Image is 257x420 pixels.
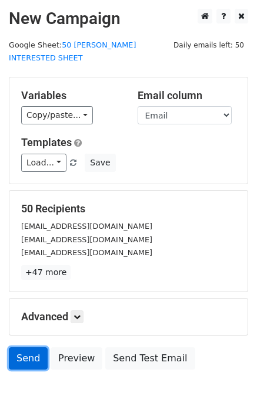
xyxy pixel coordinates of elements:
small: [EMAIL_ADDRESS][DOMAIN_NAME] [21,248,152,257]
small: [EMAIL_ADDRESS][DOMAIN_NAME] [21,235,152,244]
a: +47 more [21,265,71,280]
h5: 50 Recipients [21,202,236,215]
h5: Advanced [21,310,236,323]
iframe: Chat Widget [198,364,257,420]
small: [EMAIL_ADDRESS][DOMAIN_NAME] [21,222,152,231]
a: Templates [21,136,72,148]
small: Google Sheet: [9,40,136,63]
h2: New Campaign [9,9,248,29]
a: Preview [51,347,102,370]
h5: Variables [21,89,120,102]
button: Save [85,154,115,172]
a: Daily emails left: 50 [169,40,248,49]
a: 50 [PERSON_NAME] INTERESTED SHEET [9,40,136,63]
a: Load... [21,154,66,172]
a: Copy/paste... [21,106,93,124]
h5: Email column [138,89,236,102]
span: Daily emails left: 50 [169,39,248,52]
a: Send [9,347,48,370]
a: Send Test Email [105,347,195,370]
